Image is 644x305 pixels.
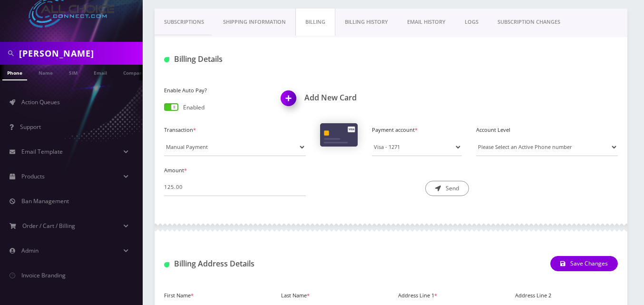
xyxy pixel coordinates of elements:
[281,93,384,102] a: Add New CardAdd New Card
[183,103,205,112] p: Enabled
[214,9,295,36] a: Shipping Information
[335,9,398,36] a: Billing History
[398,292,437,300] label: Address Line 1
[550,256,618,271] button: Save Changes
[89,65,112,79] a: Email
[320,123,358,147] img: Cards
[164,55,306,64] h1: Billing Details
[164,262,169,267] img: Billing Address Detail
[455,9,488,36] a: LOGS
[2,65,27,80] a: Phone
[372,126,462,134] label: Payment account
[164,292,194,300] label: First Name
[164,259,306,268] h1: Billing Address Details
[281,292,310,300] label: Last Name
[21,197,69,205] span: Ban Management
[21,98,60,106] span: Action Queues
[295,9,335,36] a: Billing
[21,271,66,279] span: Invoice Branding
[19,44,140,62] input: Search in Company
[398,9,455,36] a: EMAIL HISTORY
[21,172,45,180] span: Products
[22,222,75,230] span: Order / Cart / Billing
[21,246,39,255] span: Admin
[164,167,306,175] label: Amount
[64,65,82,79] a: SIM
[281,93,384,102] h1: Add New Card
[34,65,58,79] a: Name
[164,126,306,134] label: Transaction
[488,9,570,36] a: SUBSCRIPTION CHANGES
[118,65,150,79] a: Company
[155,9,214,36] a: Subscriptions
[425,181,469,196] button: Send
[515,292,551,300] label: Address Line 2
[276,88,304,116] img: Add New Card
[20,123,41,131] span: Support
[164,57,169,62] img: Billing Details
[476,126,618,134] label: Account Level
[21,148,63,156] span: Email Template
[164,178,306,196] input: Please Enter Amount
[164,87,267,95] label: Enable Auto Pay?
